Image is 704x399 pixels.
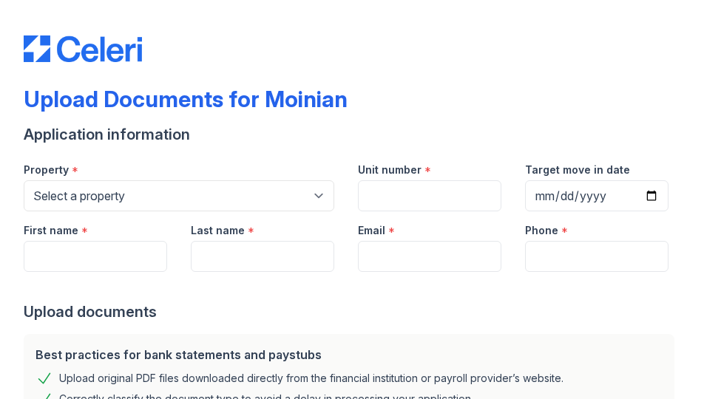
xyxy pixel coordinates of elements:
[24,301,680,322] div: Upload documents
[24,223,78,238] label: First name
[191,223,245,238] label: Last name
[525,223,558,238] label: Phone
[35,346,663,364] div: Best practices for bank statements and paystubs
[24,124,680,145] div: Application information
[358,163,422,177] label: Unit number
[358,223,385,238] label: Email
[24,86,348,112] div: Upload Documents for Moinian
[24,163,69,177] label: Property
[525,163,630,177] label: Target move in date
[24,35,142,62] img: CE_Logo_Blue-a8612792a0a2168367f1c8372b55b34899dd931a85d93a1a3d3e32e68fde9ad4.png
[59,369,563,387] div: Upload original PDF files downloaded directly from the financial institution or payroll provider’...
